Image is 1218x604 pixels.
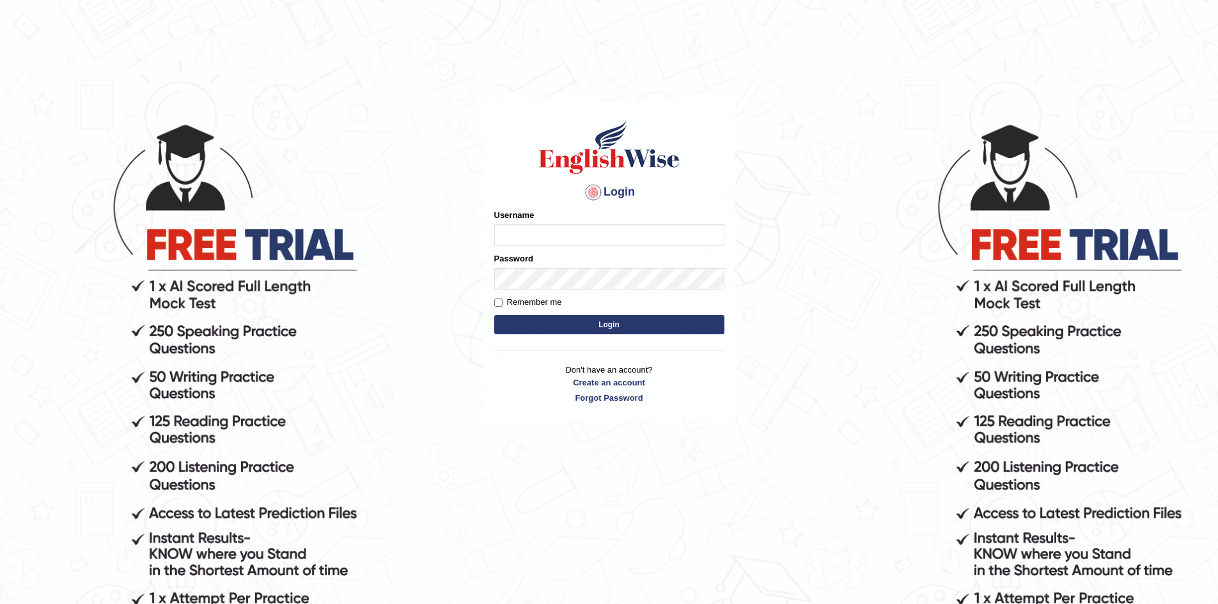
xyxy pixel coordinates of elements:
p: Don't have an account? [494,364,724,403]
label: Remember me [494,296,562,309]
label: Password [494,252,533,265]
h4: Login [494,182,724,203]
a: Create an account [494,376,724,389]
img: Logo of English Wise sign in for intelligent practice with AI [536,118,682,176]
label: Username [494,209,535,221]
input: Remember me [494,298,503,307]
a: Forgot Password [494,392,724,404]
button: Login [494,315,724,334]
